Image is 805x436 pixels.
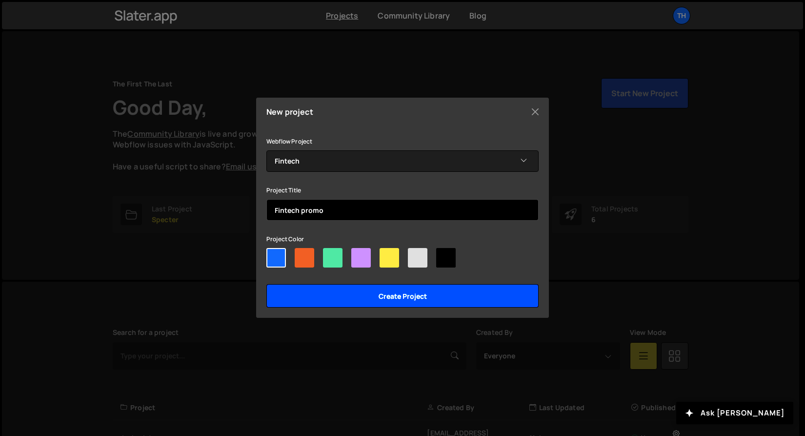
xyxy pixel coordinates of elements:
[266,137,312,146] label: Webflow Project
[266,199,539,221] input: Project name
[266,234,304,244] label: Project Color
[266,186,301,195] label: Project Title
[266,108,313,116] h5: New project
[528,104,543,119] button: Close
[266,284,539,308] input: Create project
[676,402,793,424] button: Ask [PERSON_NAME]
